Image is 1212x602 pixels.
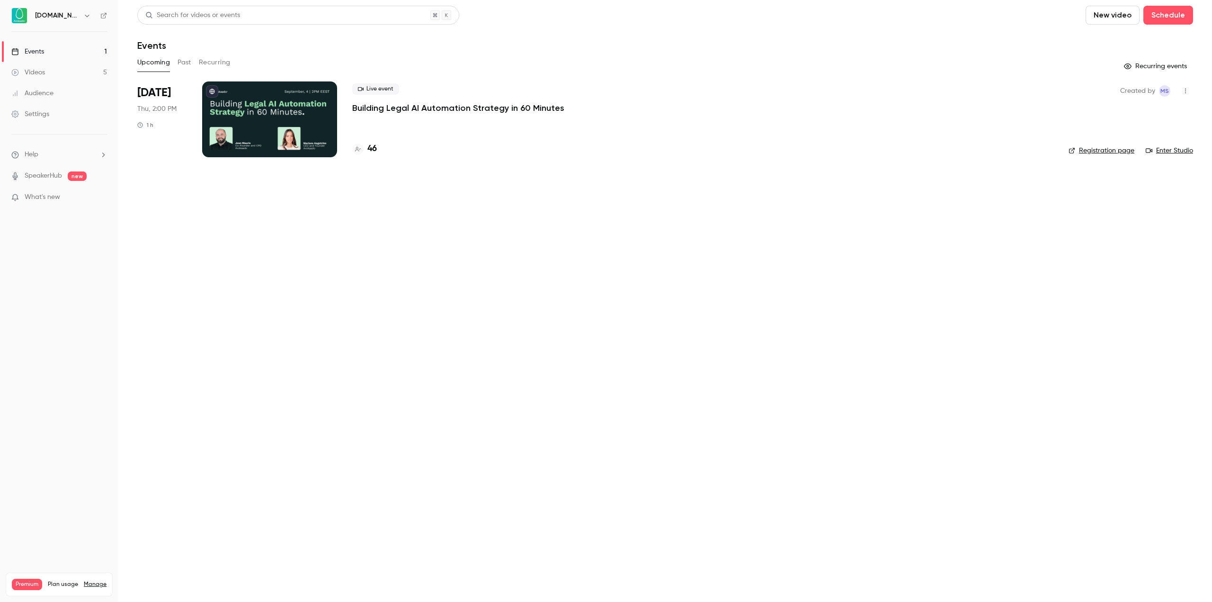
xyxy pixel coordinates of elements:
[352,143,377,155] a: 46
[352,83,399,95] span: Live event
[1086,6,1140,25] button: New video
[68,171,87,181] span: new
[1069,146,1134,155] a: Registration page
[352,102,564,114] a: Building Legal AI Automation Strategy in 60 Minutes
[1143,6,1193,25] button: Schedule
[137,40,166,51] h1: Events
[84,581,107,588] a: Manage
[137,81,187,157] div: Sep 4 Thu, 2:00 PM (Europe/Tallinn)
[12,579,42,590] span: Premium
[178,55,191,70] button: Past
[367,143,377,155] h4: 46
[1146,146,1193,155] a: Enter Studio
[1120,85,1155,97] span: Created by
[12,8,27,23] img: Avokaado.io
[11,47,44,56] div: Events
[137,85,171,100] span: [DATE]
[11,109,49,119] div: Settings
[35,11,80,20] h6: [DOMAIN_NAME]
[25,150,38,160] span: Help
[199,55,231,70] button: Recurring
[11,68,45,77] div: Videos
[1159,85,1170,97] span: Marie Skachko
[25,192,60,202] span: What's new
[11,89,53,98] div: Audience
[1120,59,1193,74] button: Recurring events
[1160,85,1169,97] span: MS
[48,581,78,588] span: Plan usage
[25,171,62,181] a: SpeakerHub
[11,150,107,160] li: help-dropdown-opener
[137,55,170,70] button: Upcoming
[145,10,240,20] div: Search for videos or events
[137,104,177,114] span: Thu, 2:00 PM
[137,121,153,129] div: 1 h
